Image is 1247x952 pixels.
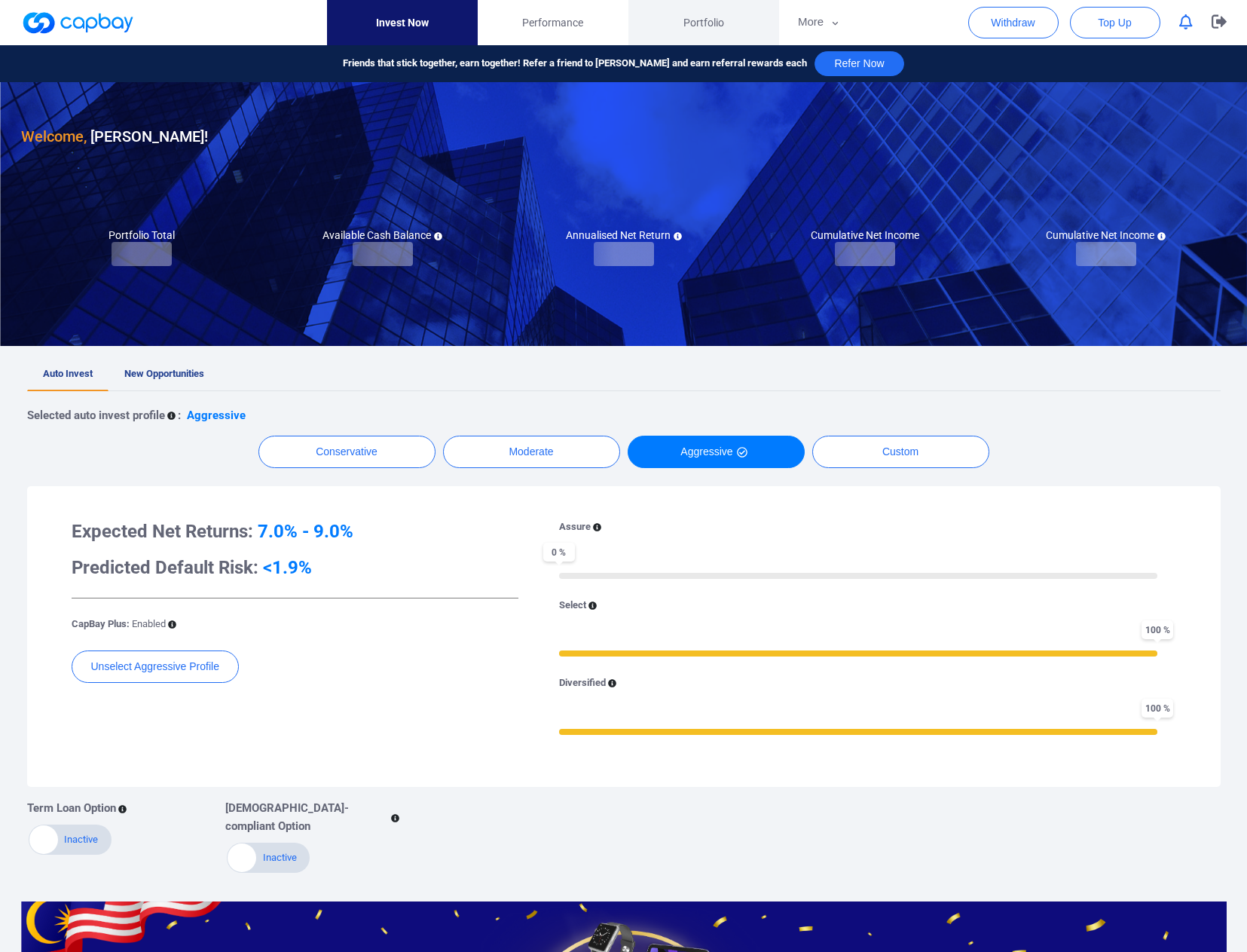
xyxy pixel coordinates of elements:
[812,436,989,468] button: Custom
[543,543,575,562] span: 0 %
[1070,7,1160,38] button: Top Up
[566,228,682,242] h5: Annualised Net Return
[132,618,166,629] span: Enabled
[1142,699,1173,718] span: 100 %
[1098,15,1131,30] span: Top Up
[178,406,181,424] p: :
[815,51,903,76] button: Refer Now
[72,617,166,632] p: CapBay Plus:
[322,228,442,242] h5: Available Cash Balance
[683,14,724,31] span: Portfolio
[72,519,518,543] h3: Expected Net Returns:
[1046,228,1166,242] h5: Cumulative Net Income
[124,368,204,379] span: New Opportunities
[27,799,116,817] p: Term Loan Option
[559,675,606,691] p: Diversified
[559,598,586,614] p: Select
[559,519,591,535] p: Assure
[811,228,919,242] h5: Cumulative Net Income
[21,127,87,145] span: Welcome,
[343,56,807,72] span: Friends that stick together, earn together! Refer a friend to [PERSON_NAME] and earn referral rew...
[27,406,165,424] p: Selected auto invest profile
[72,556,518,580] h3: Predicted Default Risk:
[225,799,389,835] p: [DEMOGRAPHIC_DATA]-compliant Option
[109,228,175,242] h5: Portfolio Total
[258,521,353,542] span: 7.0% - 9.0%
[21,124,208,148] h3: [PERSON_NAME] !
[443,436,620,468] button: Moderate
[628,436,805,468] button: Aggressive
[258,436,436,468] button: Conservative
[968,7,1059,38] button: Withdraw
[522,14,583,31] span: Performance
[263,557,312,578] span: <1.9%
[43,368,93,379] span: Auto Invest
[72,650,239,683] button: Unselect Aggressive Profile
[1142,620,1173,639] span: 100 %
[187,406,246,424] p: Aggressive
